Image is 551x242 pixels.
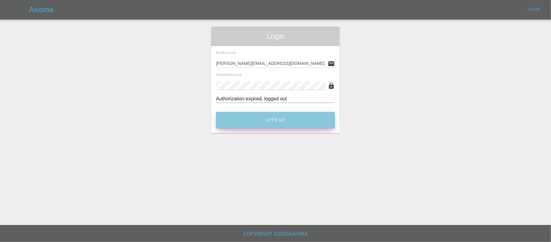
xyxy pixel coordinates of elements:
[216,73,241,76] span: Password
[216,51,235,54] span: Email
[216,95,335,103] div: Authorization expired, logged out
[5,230,546,238] h6: Copyright © 2025 Axioma
[29,5,53,15] h5: Axioma
[216,112,335,129] button: Let's Go
[524,5,544,14] a: Login
[224,52,235,54] small: (required)
[216,32,335,41] span: Login
[230,74,241,76] small: (required)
